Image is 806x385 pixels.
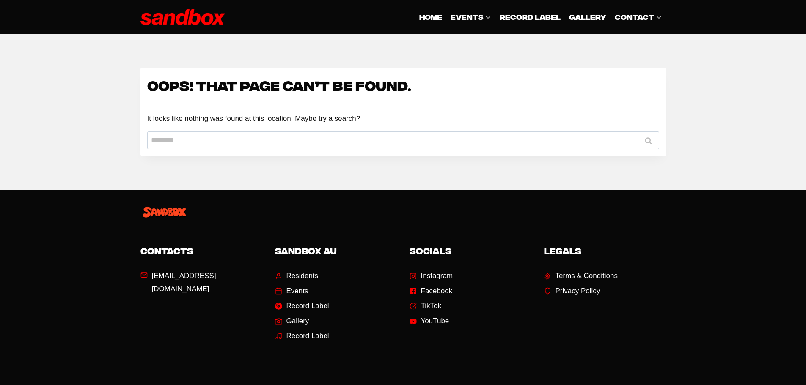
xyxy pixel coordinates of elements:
[147,113,659,124] p: It looks like nothing was found at this location. Maybe try a search?
[147,74,659,95] h1: Oops! That page can’t be found.
[410,315,449,328] a: YouTube
[615,11,661,22] span: CONTACT
[565,7,611,27] a: GALLERY
[611,7,666,27] a: CONTACT
[286,300,329,313] span: Record Label
[410,300,442,313] a: TikTok
[446,7,495,27] a: EVENTS
[556,270,618,283] span: Terms & Conditions
[275,270,319,283] a: Residents
[544,285,600,298] a: Privacy Policy
[421,270,453,283] span: Instagram
[140,270,262,295] a: [EMAIL_ADDRESS][DOMAIN_NAME]
[421,300,442,313] span: TikTok
[275,285,308,298] a: Events
[286,330,329,343] span: Record Label
[421,315,449,328] span: YouTube
[275,330,329,343] a: Record Label
[544,270,618,283] a: Terms & Conditions
[410,270,453,283] a: Instagram
[275,300,329,313] a: Record Label
[451,11,491,22] span: EVENTS
[421,285,453,298] span: Facebook
[275,244,397,257] h5: SANDBOX AU
[410,285,453,298] a: Facebook
[495,7,564,27] a: Record Label
[286,315,309,328] span: Gallery
[140,244,262,257] h5: CONTACTS
[152,270,262,295] span: [EMAIL_ADDRESS][DOMAIN_NAME]
[286,270,319,283] span: Residents
[410,244,531,257] h5: SOCIALS
[415,7,446,27] a: HOME
[544,244,666,257] h5: LEGALS
[415,7,666,27] nav: Primary Navigation
[286,285,308,298] span: Events
[556,285,600,298] span: Privacy Policy
[140,9,225,25] img: Sandbox
[275,315,309,328] a: Gallery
